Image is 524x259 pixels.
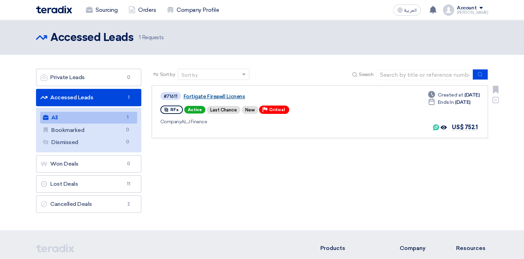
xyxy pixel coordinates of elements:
span: العربية [404,8,417,13]
img: profile_test.png [443,5,454,16]
button: العربية [393,5,421,16]
span: Requests [139,34,163,42]
span: 0 [123,139,132,146]
span: 1 [123,114,132,121]
span: 0 [123,126,132,134]
div: [PERSON_NAME] [457,11,488,15]
span: Active [184,106,205,114]
div: New [242,106,258,114]
div: Last Chance [207,106,240,114]
li: Resources [456,244,488,252]
div: ALJ Finance [160,118,358,125]
span: Sort by [160,71,175,78]
a: Lost Deals11 [36,175,141,193]
h2: Accessed Leads [51,31,133,45]
a: Fortigate Fireawll Licnens [184,93,357,100]
span: RFx [170,107,179,112]
li: Products [320,244,379,252]
div: #71611 [164,94,177,99]
span: 1 [124,94,133,101]
span: 0 [124,74,133,81]
a: Orders [123,2,161,18]
span: 1 [139,34,141,41]
a: Accessed Leads1 [36,89,141,106]
span: Company [160,119,181,125]
span: US$ 752.1 [452,124,478,131]
span: Search [359,71,373,78]
span: Created at [438,91,463,99]
a: Dismissed [40,136,137,148]
a: Won Deals0 [36,155,141,173]
span: 2 [124,201,133,208]
a: Company Profile [161,2,224,18]
div: Sort by [181,72,198,79]
img: Teradix logo [36,6,72,14]
a: Cancelled Deals2 [36,195,141,213]
li: Company [399,244,435,252]
a: Bookmarked [40,124,137,136]
span: Ends In [438,99,454,106]
span: Critical [269,107,285,112]
span: 11 [124,181,133,187]
span: 0 [124,160,133,167]
a: All [40,112,137,124]
div: [DATE] [428,91,479,99]
div: Account [457,5,477,11]
a: Sourcing [80,2,123,18]
input: Search by title or reference number [376,69,473,80]
div: [DATE] [428,99,470,106]
a: Private Leads0 [36,69,141,86]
